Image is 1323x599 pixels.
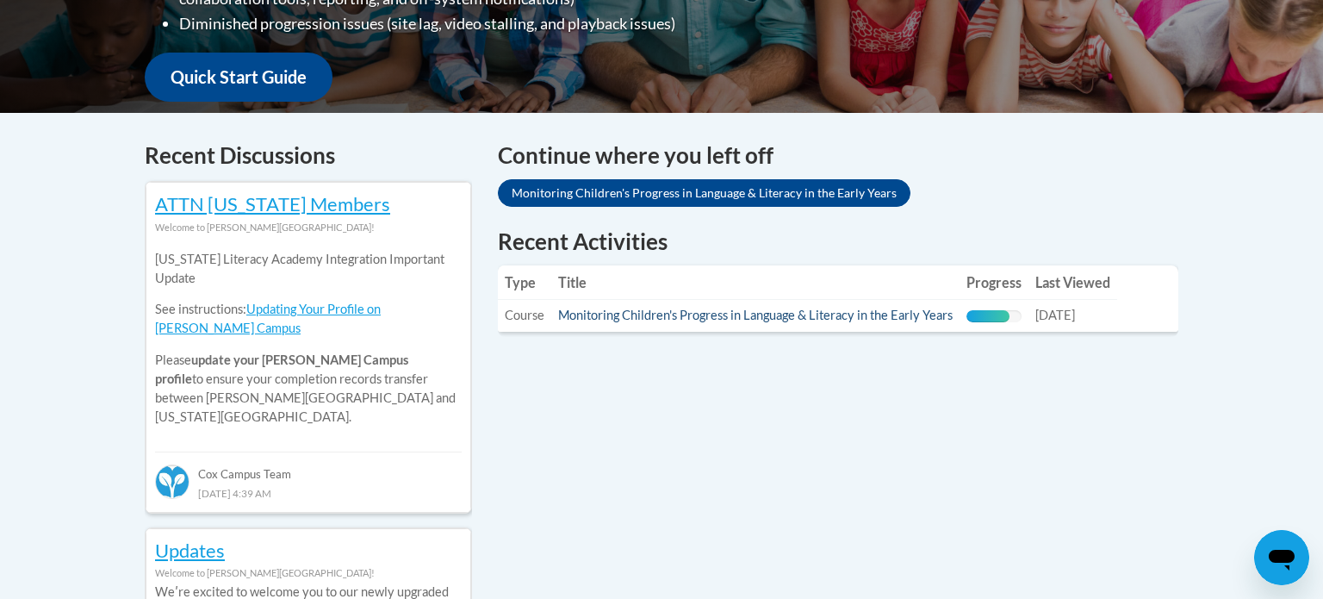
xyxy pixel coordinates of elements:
[155,250,462,288] p: [US_STATE] Literacy Academy Integration Important Update
[498,179,910,207] a: Monitoring Children's Progress in Language & Literacy in the Early Years
[1035,308,1075,322] span: [DATE]
[155,353,408,386] b: update your [PERSON_NAME] Campus profile
[498,265,551,300] th: Type
[155,300,462,338] p: See instructions:
[155,192,390,215] a: ATTN [US_STATE] Members
[966,310,1009,322] div: Progress, %
[155,218,462,237] div: Welcome to [PERSON_NAME][GEOGRAPHIC_DATA]!
[155,237,462,440] div: Please to ensure your completion records transfer between [PERSON_NAME][GEOGRAPHIC_DATA] and [US_...
[155,564,462,583] div: Welcome to [PERSON_NAME][GEOGRAPHIC_DATA]!
[145,139,472,172] h4: Recent Discussions
[498,226,1178,257] h1: Recent Activities
[498,139,1178,172] h4: Continue where you left off
[505,308,544,322] span: Course
[960,265,1028,300] th: Progress
[145,53,332,102] a: Quick Start Guide
[1028,265,1117,300] th: Last Viewed
[179,11,769,36] li: Diminished progression issues (site lag, video stalling, and playback issues)
[155,452,462,483] div: Cox Campus Team
[551,265,960,300] th: Title
[558,308,953,322] a: Monitoring Children's Progress in Language & Literacy in the Early Years
[1254,530,1309,585] iframe: Button to launch messaging window
[155,484,462,502] div: [DATE] 4:39 AM
[155,302,381,335] a: Updating Your Profile on [PERSON_NAME] Campus
[155,465,189,499] img: Cox Campus Team
[155,539,225,562] a: Updates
